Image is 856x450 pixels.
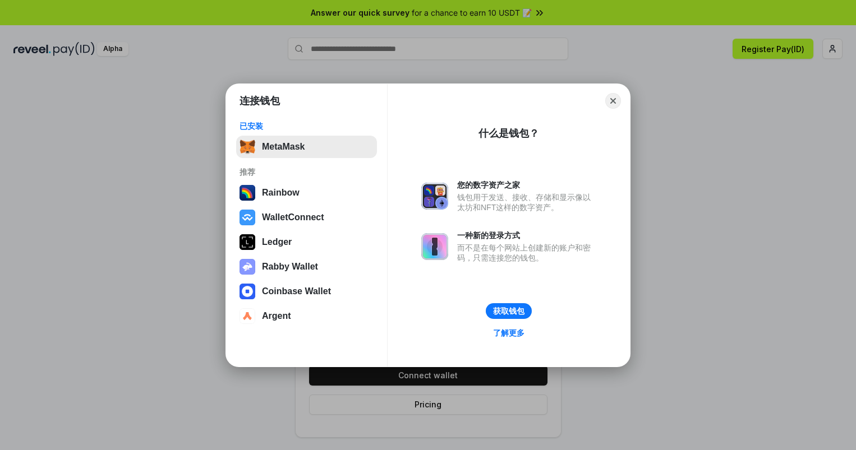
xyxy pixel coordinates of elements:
div: Argent [262,311,291,321]
button: Ledger [236,231,377,253]
a: 了解更多 [486,326,531,340]
button: 获取钱包 [486,303,532,319]
button: Rainbow [236,182,377,204]
img: svg+xml,%3Csvg%20width%3D%22120%22%20height%3D%22120%22%20viewBox%3D%220%200%20120%20120%22%20fil... [240,185,255,201]
div: 推荐 [240,167,374,177]
button: Close [605,93,621,109]
button: Coinbase Wallet [236,280,377,303]
div: 了解更多 [493,328,524,338]
div: 什么是钱包？ [478,127,539,140]
div: 一种新的登录方式 [457,230,596,240]
div: 钱包用于发送、接收、存储和显示像以太坊和NFT这样的数字资产。 [457,192,596,212]
div: Ledger [262,237,292,247]
div: Rainbow [262,188,300,198]
div: 获取钱包 [493,306,524,316]
img: svg+xml,%3Csvg%20xmlns%3D%22http%3A%2F%2Fwww.w3.org%2F2000%2Fsvg%22%20fill%3D%22none%22%20viewBox... [421,183,448,210]
button: Argent [236,305,377,327]
img: svg+xml,%3Csvg%20fill%3D%22none%22%20height%3D%2233%22%20viewBox%3D%220%200%2035%2033%22%20width%... [240,139,255,155]
button: MetaMask [236,136,377,158]
img: svg+xml,%3Csvg%20width%3D%2228%22%20height%3D%2228%22%20viewBox%3D%220%200%2028%2028%22%20fill%3D... [240,284,255,299]
img: svg+xml,%3Csvg%20width%3D%2228%22%20height%3D%2228%22%20viewBox%3D%220%200%2028%2028%22%20fill%3D... [240,308,255,324]
img: svg+xml,%3Csvg%20xmlns%3D%22http%3A%2F%2Fwww.w3.org%2F2000%2Fsvg%22%20width%3D%2228%22%20height%3... [240,234,255,250]
div: 而不是在每个网站上创建新的账户和密码，只需连接您的钱包。 [457,243,596,263]
div: MetaMask [262,142,305,152]
h1: 连接钱包 [240,94,280,108]
img: svg+xml,%3Csvg%20xmlns%3D%22http%3A%2F%2Fwww.w3.org%2F2000%2Fsvg%22%20fill%3D%22none%22%20viewBox... [421,233,448,260]
div: WalletConnect [262,212,324,222]
div: Coinbase Wallet [262,286,331,296]
div: 已安装 [240,121,374,131]
img: svg+xml,%3Csvg%20width%3D%2228%22%20height%3D%2228%22%20viewBox%3D%220%200%2028%2028%22%20fill%3D... [240,210,255,225]
img: svg+xml,%3Csvg%20xmlns%3D%22http%3A%2F%2Fwww.w3.org%2F2000%2Fsvg%22%20fill%3D%22none%22%20viewBox... [240,259,255,275]
button: WalletConnect [236,206,377,229]
div: 您的数字资产之家 [457,180,596,190]
div: Rabby Wallet [262,262,318,272]
button: Rabby Wallet [236,256,377,278]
